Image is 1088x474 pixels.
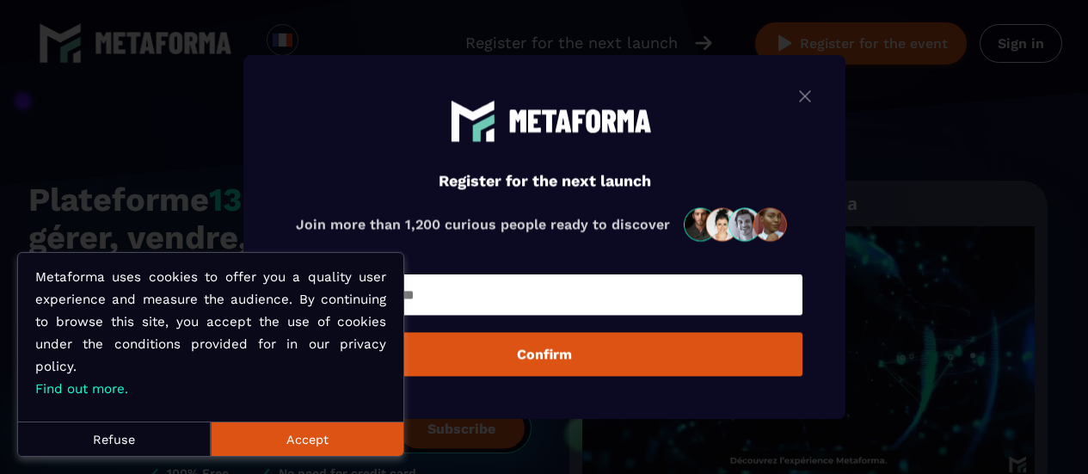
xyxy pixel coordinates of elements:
img: main logo [437,98,652,143]
button: Refuse [18,422,211,456]
button: Confirm [286,332,802,376]
p: Join more than 1,200 curious people ready to discover [295,212,669,237]
button: Accept [211,422,403,456]
p: Metaforma uses cookies to offer you a quality user experience and measure the audience. By contin... [35,266,386,400]
h4: Register for the next launch [438,169,650,193]
a: Find out more. [35,381,128,397]
img: close [795,85,815,107]
img: community-people [678,206,793,243]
